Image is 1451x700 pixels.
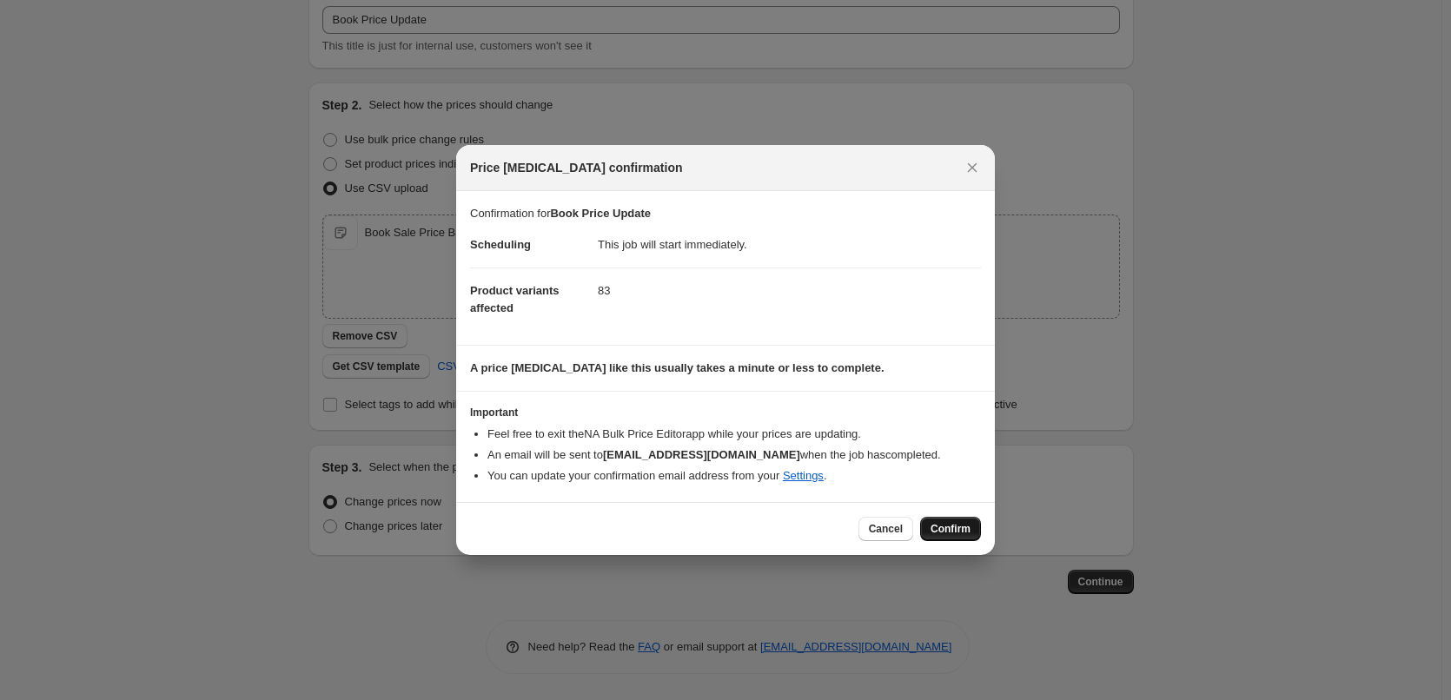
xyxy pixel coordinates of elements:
dd: 83 [598,267,981,314]
button: Cancel [858,517,913,541]
b: Book Price Update [550,207,651,220]
li: An email will be sent to when the job has completed . [487,446,981,464]
p: Confirmation for [470,205,981,222]
li: You can update your confirmation email address from your . [487,467,981,485]
span: Price [MEDICAL_DATA] confirmation [470,159,683,176]
span: Scheduling [470,238,531,251]
button: Confirm [920,517,981,541]
li: Feel free to exit the NA Bulk Price Editor app while your prices are updating. [487,426,981,443]
button: Close [960,155,984,180]
span: Cancel [869,522,903,536]
span: Confirm [931,522,971,536]
b: [EMAIL_ADDRESS][DOMAIN_NAME] [603,448,800,461]
span: Product variants affected [470,284,560,314]
b: A price [MEDICAL_DATA] like this usually takes a minute or less to complete. [470,361,885,374]
a: Settings [783,469,824,482]
h3: Important [470,406,981,419]
dd: This job will start immediately. [598,222,981,267]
